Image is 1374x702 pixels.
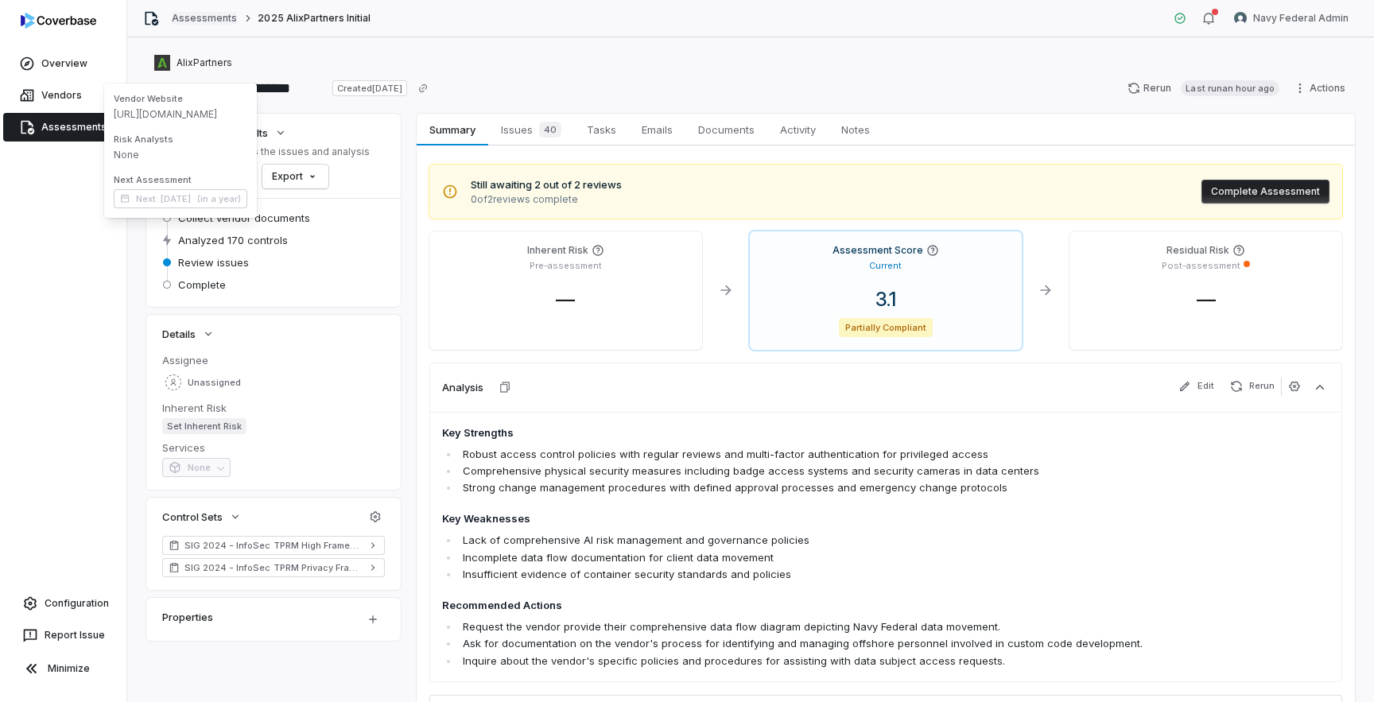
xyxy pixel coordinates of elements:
[178,255,249,270] span: Review issues
[869,260,902,272] p: Current
[774,119,822,140] span: Activity
[1181,80,1279,96] span: Last run an hour ago
[3,113,123,142] a: Assessments
[692,119,761,140] span: Documents
[459,619,1152,635] li: Request the vendor provide their comprehensive data flow diagram depicting Navy Federal data move...
[1224,377,1281,396] button: Rerun
[162,145,370,158] p: Review and address the issues and analysis
[114,134,247,145] span: Risk Analysts
[162,510,223,524] span: Control Sets
[495,118,568,141] span: Issues
[459,635,1152,652] li: Ask for documentation on the vendor's process for identifying and managing offshore personnel inv...
[162,418,246,434] span: Set Inherent Risk
[332,80,407,96] span: Created [DATE]
[1172,377,1221,396] button: Edit
[539,122,561,138] span: 40
[162,327,196,341] span: Details
[6,589,120,618] a: Configuration
[1225,6,1358,30] button: Navy Federal Admin avatarNavy Federal Admin
[178,211,310,225] span: Collect vendor documents
[442,425,1152,441] h4: Key Strengths
[543,288,588,311] span: —
[471,193,622,206] span: 0 of 2 reviews complete
[459,566,1152,583] li: Insufficient evidence of container security standards and policies
[863,288,909,311] span: 3.1
[162,440,385,455] dt: Services
[580,119,623,140] span: Tasks
[258,12,371,25] span: 2025 AlixPartners Initial
[530,260,602,272] p: Pre-assessment
[162,558,385,577] a: SIG 2024 - InfoSec TPRM Privacy Framework
[178,277,226,292] span: Complete
[162,401,385,415] dt: Inherent Risk
[1166,244,1229,257] h4: Residual Risk
[1234,12,1247,25] img: Navy Federal Admin avatar
[188,377,241,389] span: Unassigned
[162,536,385,555] a: SIG 2024 - InfoSec TPRM High Framework
[471,177,622,193] span: Still awaiting 2 out of 2 reviews
[409,74,437,103] button: Copy link
[6,621,120,650] button: Report Issue
[3,81,123,110] a: Vendors
[178,233,288,247] span: Analyzed 170 controls
[114,108,247,121] span: [URL][DOMAIN_NAME]
[459,463,1152,479] li: Comprehensive physical security measures including badge access systems and security cameras in d...
[1201,180,1329,204] button: Complete Assessment
[442,380,483,394] h3: Analysis
[114,174,247,186] span: Next Assessment
[177,56,232,69] span: AlixPartners
[839,318,933,337] span: Partially Compliant
[459,549,1152,566] li: Incomplete data flow documentation for client data movement
[1162,260,1240,272] p: Post-assessment
[459,653,1152,669] li: Inquire about the vendor's specific policies and procedures for assisting with data subject acces...
[1253,12,1349,25] span: Navy Federal Admin
[423,119,481,140] span: Summary
[157,320,219,348] button: Details
[149,48,237,77] button: https://alixpartners.com/AlixPartners
[162,353,385,367] dt: Assignee
[114,93,247,105] span: Vendor Website
[184,539,363,552] span: SIG 2024 - InfoSec TPRM High Framework
[114,149,247,161] span: None
[21,13,96,29] img: logo-D7KZi-bG.svg
[635,119,679,140] span: Emails
[527,244,588,257] h4: Inherent Risk
[835,119,876,140] span: Notes
[1289,76,1355,100] button: Actions
[1184,288,1228,311] span: —
[3,49,123,78] a: Overview
[1118,76,1289,100] button: RerunLast runan hour ago
[157,502,246,531] button: Control Sets
[459,479,1152,496] li: Strong change management procedures with defined approval processes and emergency change protocols
[442,598,1152,614] h4: Recommended Actions
[459,532,1152,549] li: Lack of comprehensive AI risk management and governance policies
[459,446,1152,463] li: Robust access control policies with regular reviews and multi-factor authentication for privilege...
[6,653,120,685] button: Minimize
[833,244,923,257] h4: Assessment Score
[184,561,363,574] span: SIG 2024 - InfoSec TPRM Privacy Framework
[442,511,1152,527] h4: Key Weaknesses
[262,165,328,188] button: Export
[172,12,237,25] a: Assessments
